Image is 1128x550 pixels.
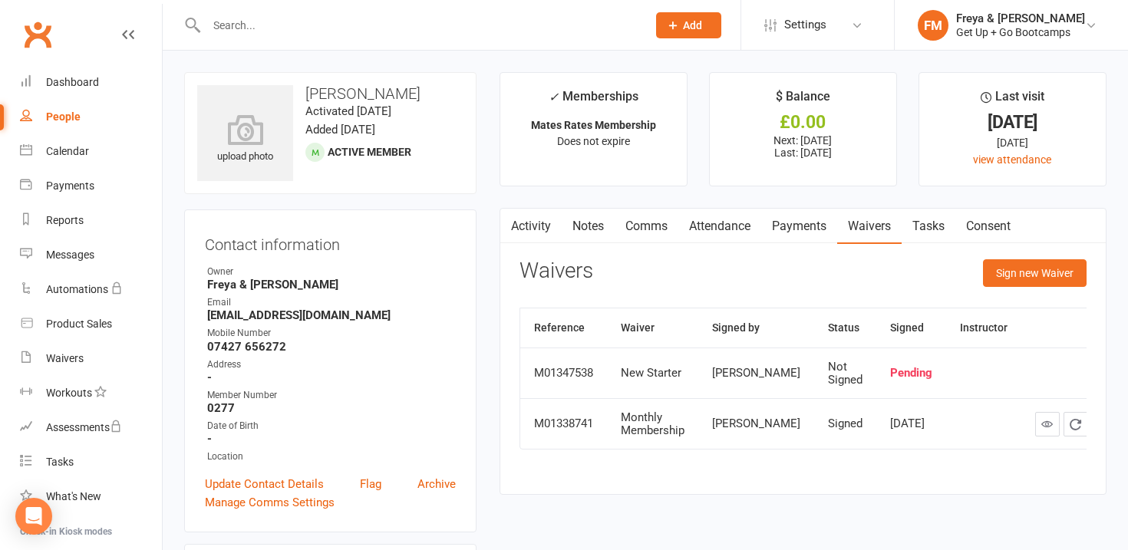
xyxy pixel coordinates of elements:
[46,214,84,226] div: Reports
[814,308,876,347] th: Status
[46,179,94,192] div: Payments
[828,361,862,386] div: Not Signed
[534,367,593,380] div: M01347538
[20,203,162,238] a: Reports
[890,367,932,380] div: Pending
[46,387,92,399] div: Workouts
[981,87,1044,114] div: Last visit
[205,475,324,493] a: Update Contact Details
[207,357,456,372] div: Address
[955,209,1021,244] a: Consent
[207,265,456,279] div: Owner
[46,283,108,295] div: Automations
[207,295,456,310] div: Email
[20,65,162,100] a: Dashboard
[328,146,411,158] span: Active member
[207,419,456,433] div: Date of Birth
[20,100,162,134] a: People
[712,417,800,430] div: [PERSON_NAME]
[983,259,1087,287] button: Sign new Waiver
[207,388,456,403] div: Member Number
[20,341,162,376] a: Waivers
[46,76,99,88] div: Dashboard
[46,110,81,123] div: People
[202,15,636,36] input: Search...
[683,19,702,31] span: Add
[46,318,112,330] div: Product Sales
[205,230,456,253] h3: Contact information
[46,145,89,157] div: Calendar
[698,308,814,347] th: Signed by
[207,371,456,384] strong: -
[20,134,162,169] a: Calendar
[417,475,456,493] a: Archive
[205,493,335,512] a: Manage Comms Settings
[724,114,882,130] div: £0.00
[621,411,684,436] div: Monthly Membership
[933,114,1092,130] div: [DATE]
[207,450,456,464] div: Location
[197,85,463,102] h3: [PERSON_NAME]
[20,445,162,479] a: Tasks
[360,475,381,493] a: Flag
[207,278,456,291] strong: Freya & [PERSON_NAME]
[46,490,101,502] div: What's New
[549,90,559,104] i: ✓
[549,87,638,115] div: Memberships
[678,209,761,244] a: Attendance
[557,135,630,147] span: Does not expire
[207,308,456,322] strong: [EMAIL_ADDRESS][DOMAIN_NAME]
[207,340,456,354] strong: 07427 656272
[46,352,84,364] div: Waivers
[534,417,593,430] div: M01338741
[946,308,1021,347] th: Instructor
[20,238,162,272] a: Messages
[20,272,162,307] a: Automations
[890,417,932,430] div: [DATE]
[531,119,656,131] strong: Mates Rates Membership
[20,169,162,203] a: Payments
[828,417,862,430] div: Signed
[520,308,607,347] th: Reference
[656,12,721,38] button: Add
[20,410,162,445] a: Assessments
[837,209,902,244] a: Waivers
[776,87,830,114] div: $ Balance
[562,209,615,244] a: Notes
[207,401,456,415] strong: 0277
[15,498,52,535] div: Open Intercom Messenger
[46,249,94,261] div: Messages
[784,8,826,42] span: Settings
[918,10,948,41] div: FM
[902,209,955,244] a: Tasks
[933,134,1092,151] div: [DATE]
[973,153,1051,166] a: view attendance
[20,376,162,410] a: Workouts
[519,259,593,283] h3: Waivers
[615,209,678,244] a: Comms
[46,456,74,468] div: Tasks
[621,367,684,380] div: New Starter
[207,326,456,341] div: Mobile Number
[761,209,837,244] a: Payments
[18,15,57,54] a: Clubworx
[197,114,293,165] div: upload photo
[876,308,946,347] th: Signed
[46,421,122,433] div: Assessments
[607,308,698,347] th: Waiver
[956,25,1085,39] div: Get Up + Go Bootcamps
[712,367,800,380] div: [PERSON_NAME]
[305,123,375,137] time: Added [DATE]
[500,209,562,244] a: Activity
[305,104,391,118] time: Activated [DATE]
[20,307,162,341] a: Product Sales
[956,12,1085,25] div: Freya & [PERSON_NAME]
[20,479,162,514] a: What's New
[724,134,882,159] p: Next: [DATE] Last: [DATE]
[207,432,456,446] strong: -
